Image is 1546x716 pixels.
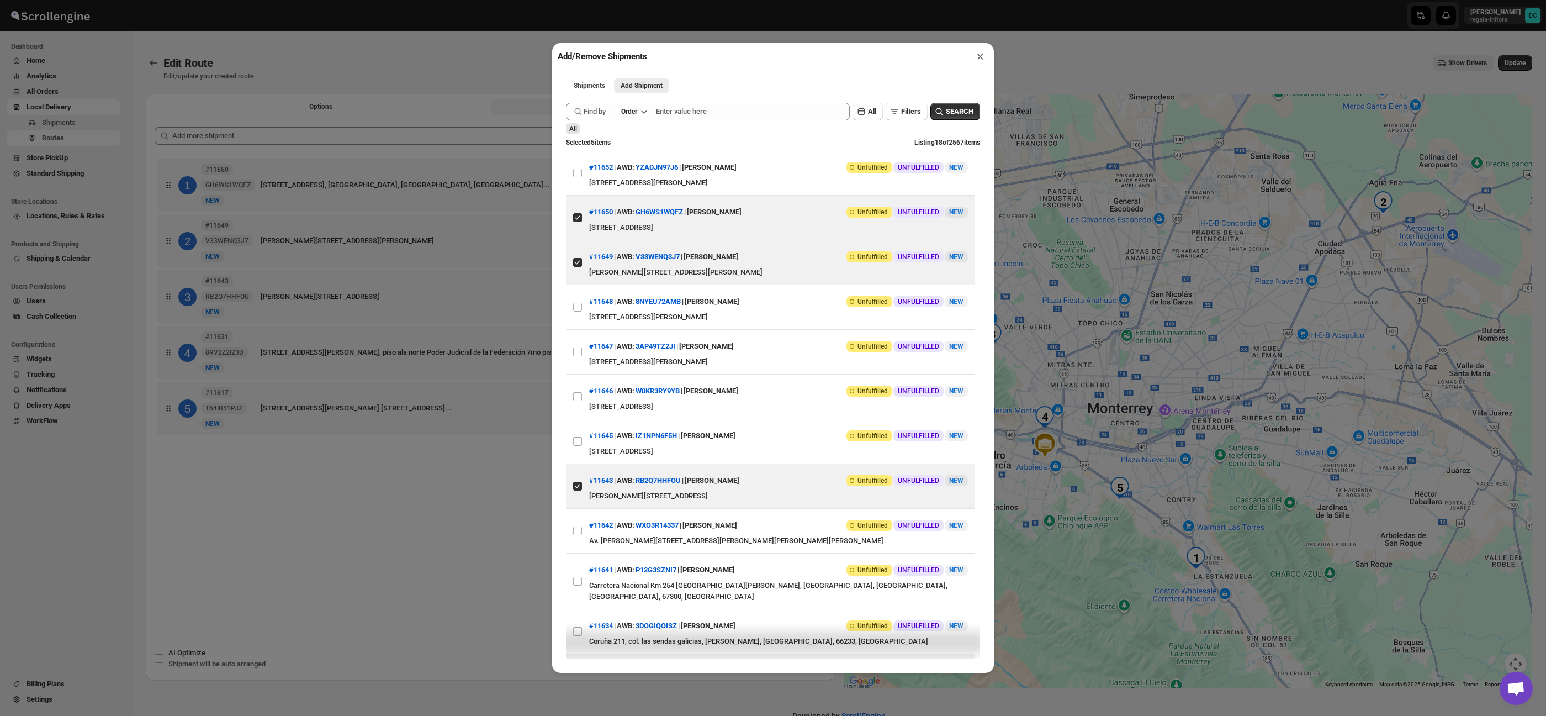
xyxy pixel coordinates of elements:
div: | | [589,471,739,491]
button: #11648 [589,297,613,306]
span: Unfulfilled [857,622,888,630]
span: SEARCH [946,106,973,117]
div: | | [589,381,738,401]
div: [PERSON_NAME] [684,247,738,267]
div: | | [589,157,737,177]
span: NEW [949,253,963,261]
button: #11647 [589,342,613,350]
span: AWB: [617,565,634,576]
div: [PERSON_NAME] [682,157,737,177]
span: Unfulfilled [857,252,888,261]
span: UNFULFILLED [898,252,939,261]
button: GH6WS1WQFZ [636,208,683,216]
button: SEARCH [930,103,980,120]
button: YZADJN97J6 [636,163,678,171]
span: Selected 5 items [566,139,611,146]
input: Enter value here [656,103,850,120]
div: [PERSON_NAME] [681,426,735,446]
span: Unfulfilled [857,163,888,172]
div: [STREET_ADDRESS][PERSON_NAME] [589,177,968,188]
div: [PERSON_NAME] [687,202,742,222]
button: #11643 [589,476,613,485]
div: | | [589,202,742,222]
span: Add Shipment [621,81,663,90]
span: AWB: [617,386,634,397]
span: Unfulfilled [857,566,888,575]
button: All [853,103,883,120]
div: [STREET_ADDRESS] [589,401,968,412]
span: Unfulfilled [857,476,888,485]
div: [STREET_ADDRESS][PERSON_NAME] [589,312,968,323]
button: P12G3SZNI7 [636,566,676,574]
button: V33WENQ3J7 [636,252,680,261]
div: [STREET_ADDRESS] [589,222,968,233]
button: Order [615,104,653,119]
button: #11641 [589,566,613,574]
button: × [972,49,988,64]
span: AWB: [617,430,634,441]
span: NEW [949,208,963,216]
button: WXO3R14337 [636,521,679,529]
span: UNFULFILLED [898,566,939,575]
div: [PERSON_NAME] [685,471,739,491]
button: 3DOGIQOISZ [636,622,677,630]
span: AWB: [617,475,634,486]
div: Selected Shipments [146,118,835,576]
button: #11634 [589,622,613,630]
div: [PERSON_NAME] [685,292,739,312]
span: NEW [949,522,963,529]
div: Coruña 211, col. las sendas galicias, [PERSON_NAME], [GEOGRAPHIC_DATA], 66233, [GEOGRAPHIC_DATA] [589,636,968,647]
span: UNFULFILLED [898,476,939,485]
div: | | [589,426,735,446]
span: NEW [949,622,963,630]
span: Unfulfilled [857,431,888,440]
span: All [569,125,577,133]
span: NEW [949,164,963,171]
span: Unfulfilled [857,521,888,530]
div: | | [589,616,735,636]
span: NEW [949,566,963,574]
span: UNFULFILLED [898,622,939,630]
div: | | [589,247,738,267]
span: AWB: [617,520,634,531]
button: 3AP49TZ2JI [636,342,675,350]
div: [PERSON_NAME] [680,560,735,580]
span: UNFULFILLED [898,342,939,351]
button: #11649 [589,252,613,261]
span: AWB: [617,162,634,173]
span: UNFULFILLED [898,387,939,396]
div: Av. [PERSON_NAME][STREET_ADDRESS][PERSON_NAME][PERSON_NAME][PERSON_NAME] [589,535,968,546]
div: Carretera Nacional Km 254 [GEOGRAPHIC_DATA][PERSON_NAME], [GEOGRAPHIC_DATA], [GEOGRAPHIC_DATA], [... [589,580,968,602]
span: Find by [584,106,606,117]
div: [STREET_ADDRESS][PERSON_NAME] [589,356,968,367]
div: | | [589,336,734,356]
span: UNFULFILLED [898,521,939,530]
div: [PERSON_NAME] [682,515,737,535]
a: Open chat [1500,672,1533,705]
span: UNFULFILLED [898,431,939,440]
span: Unfulfilled [857,208,888,217]
div: | | [589,292,739,312]
span: UNFULFILLED [898,163,939,172]
span: UNFULFILLED [898,208,939,217]
span: Unfulfilled [857,342,888,351]
button: 8NYEU72AMB [636,297,681,306]
span: All [868,107,876,115]
div: [STREET_ADDRESS] [589,446,968,457]
div: [PERSON_NAME][STREET_ADDRESS] [589,491,968,502]
span: Unfulfilled [857,387,888,396]
div: [PERSON_NAME] [681,616,735,636]
span: Filters [901,107,921,115]
button: IZ1NPN6F5H [636,431,677,440]
span: NEW [949,477,963,485]
span: NEW [949,298,963,306]
span: AWB: [617,251,634,262]
div: [PERSON_NAME] [679,336,734,356]
span: AWB: [617,207,634,218]
button: #11645 [589,431,613,440]
span: AWB: [617,620,634,631]
div: | | [589,560,735,580]
button: RB2Q7HHFOU [636,476,681,485]
span: NEW [949,343,963,350]
button: #11642 [589,521,613,529]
